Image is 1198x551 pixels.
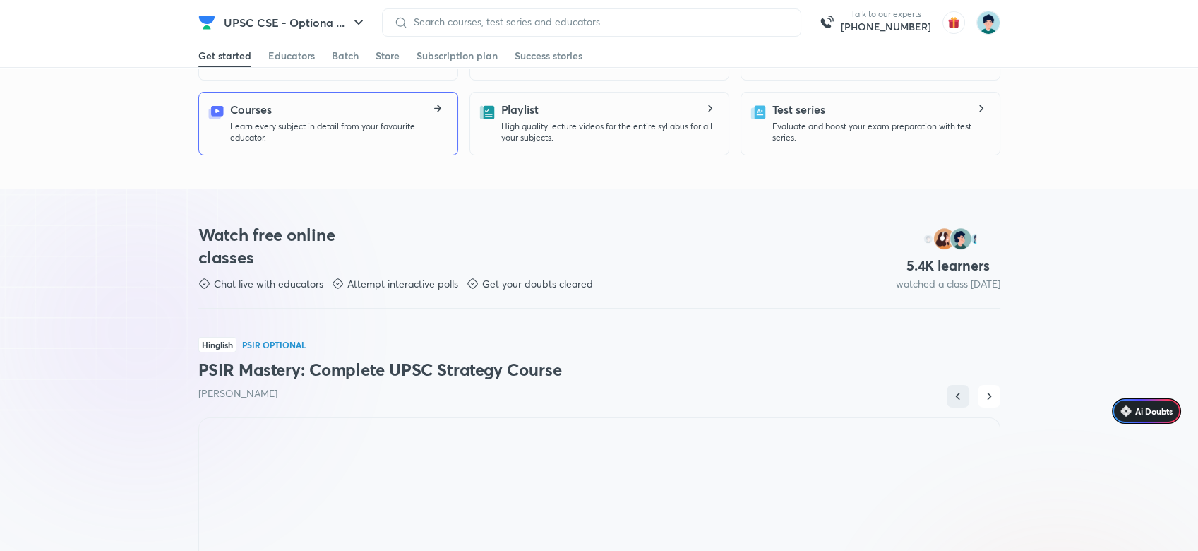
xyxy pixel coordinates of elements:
[813,8,841,37] img: call-us
[198,49,251,63] div: Get started
[198,14,215,31] img: Company Logo
[841,20,931,34] a: [PHONE_NUMBER]
[198,337,236,352] span: Hinglish
[268,49,315,63] div: Educators
[376,49,400,63] div: Store
[906,256,990,275] h4: 5.4 K learners
[515,49,582,63] div: Success stories
[198,358,1000,381] h3: PSIR Mastery: Complete UPSC Strategy Course
[332,45,359,67] a: Batch
[198,223,362,268] h3: Watch free online classes
[268,45,315,67] a: Educators
[515,45,582,67] a: Success stories
[772,101,825,118] h5: Test series
[417,49,498,63] div: Subscription plan
[772,121,988,143] p: Evaluate and boost your exam preparation with test series.
[198,386,1000,401] p: [PERSON_NAME]
[501,101,539,118] h5: Playlist
[1135,405,1173,417] span: Ai Doubts
[1112,398,1181,424] a: Ai Doubts
[1120,405,1132,417] img: Icon
[417,45,498,67] a: Subscription plan
[896,277,1000,291] p: watched a class [DATE]
[230,101,272,118] h5: Courses
[408,16,789,28] input: Search courses, test series and educators
[214,277,323,291] p: Chat live with educators
[230,121,446,143] p: Learn every subject in detail from your favourite educator.
[376,45,400,67] a: Store
[942,11,965,34] img: avatar
[976,11,1000,35] img: Priyanka Ramchandani
[332,49,359,63] div: Batch
[242,340,306,349] p: PSIR Optional
[841,8,931,20] p: Talk to our experts
[482,277,593,291] p: Get your doubts cleared
[198,45,251,67] a: Get started
[501,121,717,143] p: High quality lecture videos for the entire syllabus for all your subjects.
[215,8,376,37] button: UPSC CSE - Optiona ...
[347,277,458,291] p: Attempt interactive polls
